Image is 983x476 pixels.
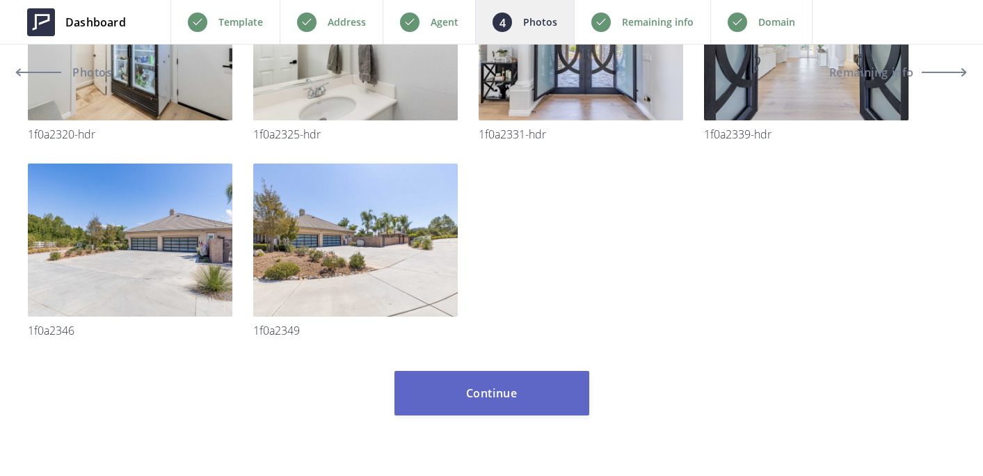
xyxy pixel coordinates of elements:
span: Remaining info [829,67,914,78]
button: Remaining info [829,56,966,89]
p: Agent [431,14,458,31]
a: Photos [17,56,142,89]
span: Photos [69,67,113,78]
span: Dashboard [65,14,126,31]
p: Domain [758,14,795,31]
p: Template [218,14,263,31]
a: Dashboard [17,1,136,43]
button: Continue [394,371,589,415]
p: Photos [523,14,557,31]
p: Remaining info [622,14,694,31]
p: Address [328,14,366,31]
